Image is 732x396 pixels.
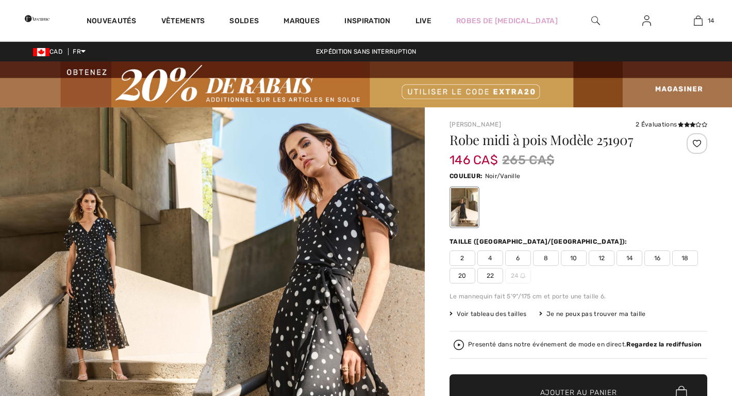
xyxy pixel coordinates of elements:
[451,188,478,227] div: Noir/Vanille
[25,8,49,29] img: 1ère Avenue
[505,250,531,266] span: 6
[694,14,703,27] img: Mon panier
[626,341,702,348] strong: Regardez la rediffusion
[415,15,431,26] a: Live
[450,268,475,283] span: 20
[539,309,646,319] div: Je ne peux pas trouver ma taille
[450,237,629,246] div: Taille ([GEOGRAPHIC_DATA]/[GEOGRAPHIC_DATA]):
[477,250,503,266] span: 4
[591,14,600,27] img: recherche
[73,48,86,55] span: FR
[672,250,698,266] span: 18
[477,268,503,283] span: 22
[561,250,587,266] span: 10
[708,16,714,25] span: 14
[456,15,558,26] a: Robes de [MEDICAL_DATA]
[284,17,320,27] a: Marques
[33,48,66,55] span: CAD
[161,17,205,27] a: Vêtements
[617,250,642,266] span: 14
[644,250,670,266] span: 16
[454,340,464,350] img: Regardez la rediffusion
[229,17,259,27] a: Soldes
[344,17,390,27] span: Inspiration
[450,250,475,266] span: 2
[468,341,702,348] div: Presenté dans notre événement de mode en direct.
[485,172,521,180] span: Noir/Vanille
[505,268,531,283] span: 24
[636,120,707,129] div: 2 Évaluations
[450,121,501,128] a: [PERSON_NAME]
[450,309,527,319] span: Voir tableau des tailles
[450,292,707,301] div: Le mannequin fait 5'9"/175 cm et porte une taille 6.
[520,273,525,278] img: ring-m.svg
[634,14,659,27] a: Se connecter
[450,142,498,167] span: 146 CA$
[450,172,483,180] span: Couleur:
[87,17,137,27] a: Nouveautés
[33,48,49,56] img: Canadian Dollar
[450,133,664,147] h1: Robe midi à pois Modèle 251907
[533,250,559,266] span: 8
[642,14,651,27] img: Mes infos
[673,14,723,27] a: 14
[589,250,614,266] span: 12
[502,151,554,169] span: 265 CA$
